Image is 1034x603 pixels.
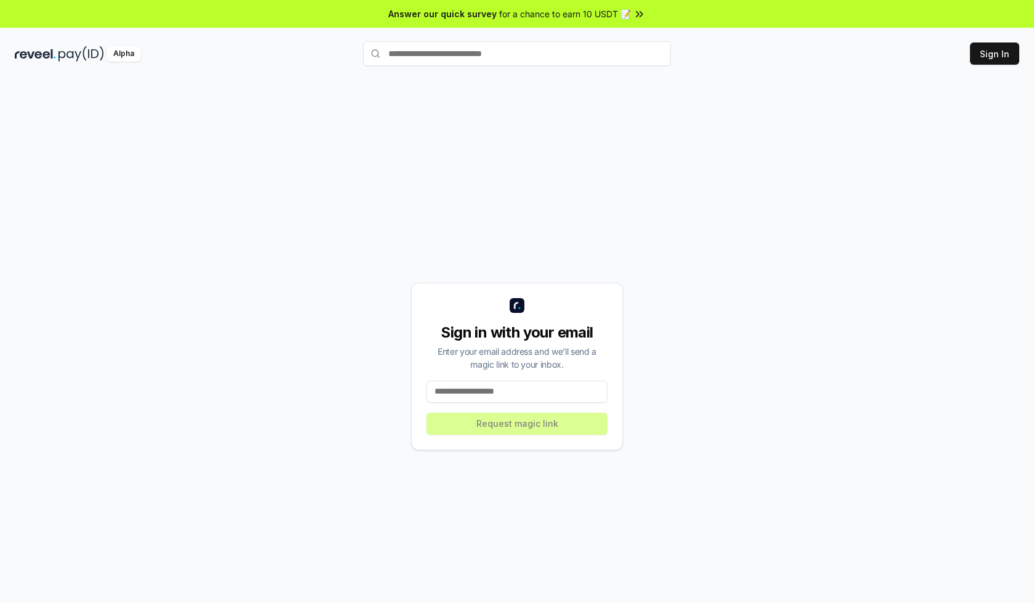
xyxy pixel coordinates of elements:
[970,42,1019,65] button: Sign In
[15,46,56,62] img: reveel_dark
[427,345,607,371] div: Enter your email address and we’ll send a magic link to your inbox.
[58,46,104,62] img: pay_id
[388,7,497,20] span: Answer our quick survey
[510,298,524,313] img: logo_small
[499,7,631,20] span: for a chance to earn 10 USDT 📝
[106,46,141,62] div: Alpha
[427,323,607,342] div: Sign in with your email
